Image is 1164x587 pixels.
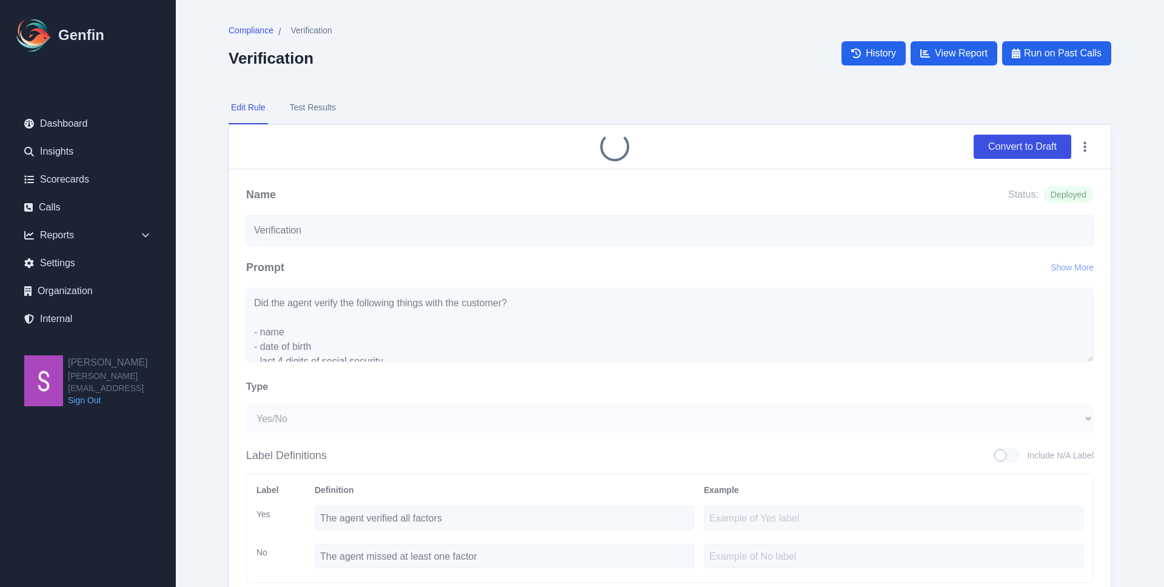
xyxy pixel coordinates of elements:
a: Organization [15,279,161,303]
a: Dashboard [15,112,161,136]
span: View Report [935,46,988,61]
a: Settings [15,251,161,275]
img: Shane Wey [24,355,63,406]
textarea: The agent missed at least one factor [315,544,694,568]
h2: [PERSON_NAME] [68,355,176,370]
span: Deployed [1043,186,1094,203]
span: Run on Past Calls [1024,46,1102,61]
span: Verification [290,24,332,36]
button: Run on Past Calls [1002,41,1111,65]
h2: Name [246,186,276,203]
span: / [278,25,281,39]
button: Show More [1051,261,1094,273]
span: Compliance [229,24,273,36]
textarea: The agent verified all factors [315,506,694,530]
a: View Report [911,41,997,65]
a: History [841,41,906,65]
div: No [256,544,305,572]
a: Compliance [229,24,273,39]
h1: Genfin [58,25,104,45]
div: Label [256,484,305,496]
a: Insights [15,139,161,164]
span: Include N/A Label [1027,449,1094,461]
h2: Prompt [246,259,284,276]
a: Calls [15,195,161,220]
button: Edit Rule [229,92,268,124]
div: Yes [256,506,305,534]
input: Write your rule name here [246,215,1094,246]
span: [PERSON_NAME][EMAIL_ADDRESS] [68,370,176,394]
h2: Verification [229,49,332,67]
textarea: Did the agent verify the following things with the customer? - name - date of birth - last 4 digi... [246,288,1094,362]
button: Convert to Draft [974,135,1071,159]
button: Test Results [287,92,338,124]
label: Type [246,380,268,394]
div: Reports [15,223,161,247]
h3: Label Definitions [246,447,327,464]
a: Internal [15,307,161,331]
div: Example [704,484,1083,496]
img: Logo [15,16,53,55]
span: History [866,46,896,61]
span: Status: [1008,187,1039,202]
a: Sign Out [68,394,176,406]
a: Scorecards [15,167,161,192]
div: Definition [315,484,694,496]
